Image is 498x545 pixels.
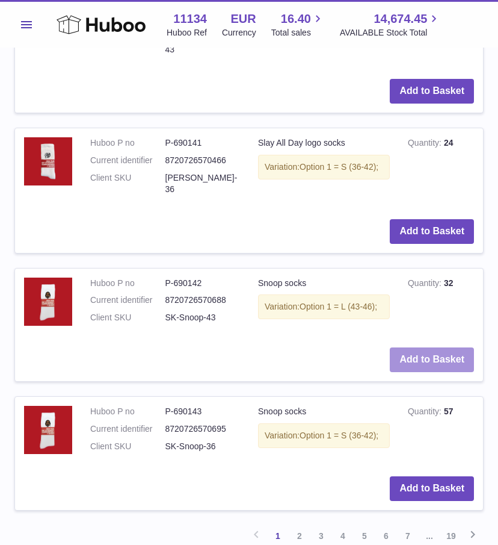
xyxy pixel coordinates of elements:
span: Option 1 = L (43-46); [300,302,377,311]
span: 14,674.45 [373,11,427,27]
div: Currency [222,27,256,39]
button: Add to Basket [390,347,474,372]
dd: P-690143 [165,406,241,417]
td: Snoop socks [249,269,399,339]
strong: Quantity [408,138,444,151]
div: Huboo Ref [167,27,207,39]
dd: SK-Snoop-43 [165,312,241,323]
button: Add to Basket [390,219,474,244]
dd: SK-Snoop-36 [165,441,241,452]
strong: Quantity [408,278,444,291]
button: Add to Basket [390,79,474,104]
dt: Client SKU [90,441,165,452]
dd: 8720726570695 [165,423,241,435]
img: Snoop socks [24,406,72,454]
td: Slay All Day logo socks [249,128,399,210]
img: Snoop socks [24,278,72,326]
dt: Current identifier [90,423,165,435]
dd: P-690142 [165,278,241,289]
dt: Current identifier [90,155,165,166]
td: 57 [399,397,483,467]
span: 16.40 [281,11,311,27]
dd: [PERSON_NAME]-36 [165,172,241,195]
dd: 8720726570466 [165,155,241,166]
span: Option 1 = S (36-42); [300,431,378,440]
button: Add to Basket [390,476,474,501]
div: Variation: [258,294,390,319]
dt: Huboo P no [90,137,165,149]
span: Total sales [271,27,325,39]
a: 16.40 Total sales [271,11,325,39]
dd: 8720726570688 [165,294,241,306]
strong: 11134 [173,11,207,27]
dt: Current identifier [90,294,165,306]
img: Slay All Day logo socks [24,137,72,185]
div: Variation: [258,155,390,179]
div: Variation: [258,423,390,448]
td: Snoop socks [249,397,399,467]
dt: Huboo P no [90,278,165,289]
span: Option 1 = S (36-42); [300,162,378,172]
dt: Client SKU [90,172,165,195]
dd: P-690141 [165,137,241,149]
strong: EUR [231,11,256,27]
td: 32 [399,269,483,339]
a: 14,674.45 AVAILABLE Stock Total [340,11,441,39]
td: 24 [399,128,483,210]
dt: Huboo P no [90,406,165,417]
strong: Quantity [408,406,444,419]
span: AVAILABLE Stock Total [340,27,441,39]
dt: Client SKU [90,312,165,323]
